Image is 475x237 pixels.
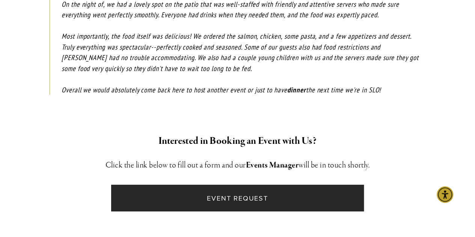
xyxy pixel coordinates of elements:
em: dinner [287,85,306,94]
em: the next time we're in SLO! [306,85,382,94]
a: Event Request [111,185,364,211]
strong: Events Manager [246,160,299,171]
div: Accessibility Menu [437,186,453,203]
h3: Click the link below to fill out a form and our will be in touch shortly. [50,159,425,172]
strong: Interested in Booking an Event with Us? [158,134,317,148]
